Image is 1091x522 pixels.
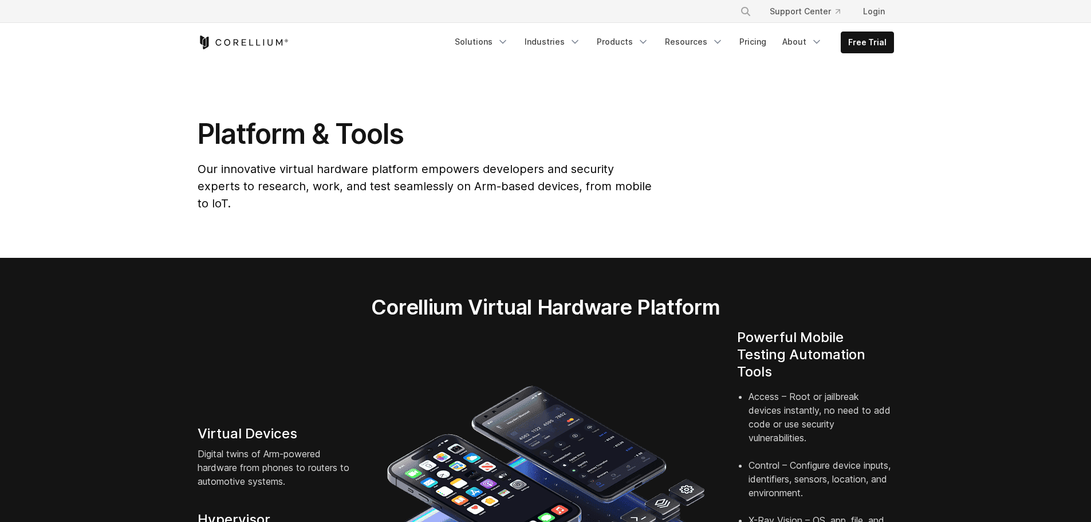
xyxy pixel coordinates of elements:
[726,1,894,22] div: Navigation Menu
[518,32,588,52] a: Industries
[198,447,355,488] p: Digital twins of Arm-powered hardware from phones to routers to automotive systems.
[448,32,515,52] a: Solutions
[735,1,756,22] button: Search
[590,32,656,52] a: Products
[749,390,894,458] li: Access – Root or jailbreak devices instantly, no need to add code or use security vulnerabilities.
[854,1,894,22] a: Login
[317,295,774,320] h2: Corellium Virtual Hardware Platform
[198,117,654,151] h1: Platform & Tools
[749,458,894,513] li: Control – Configure device inputs, identifiers, sensors, location, and environment.
[775,32,829,52] a: About
[448,32,894,53] div: Navigation Menu
[198,162,652,210] span: Our innovative virtual hardware platform empowers developers and security experts to research, wo...
[198,36,289,49] a: Corellium Home
[732,32,773,52] a: Pricing
[737,329,894,380] h4: Powerful Mobile Testing Automation Tools
[658,32,730,52] a: Resources
[198,425,355,442] h4: Virtual Devices
[841,32,893,53] a: Free Trial
[761,1,849,22] a: Support Center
